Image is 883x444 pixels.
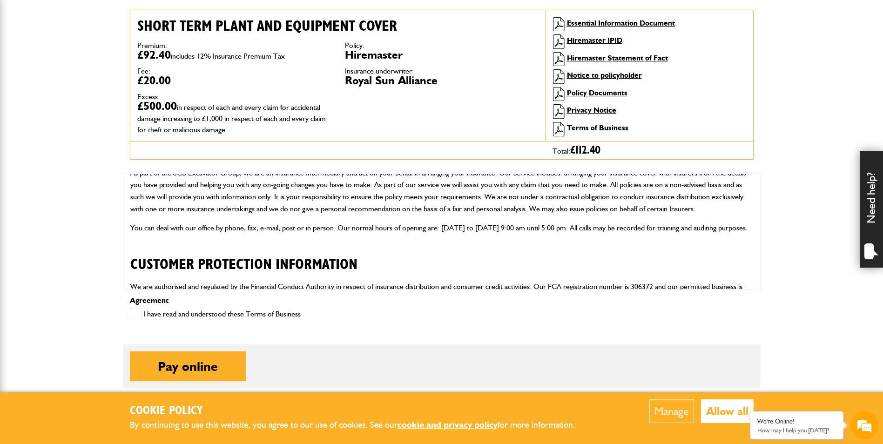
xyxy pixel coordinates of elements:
[130,281,753,328] p: We are authorised and regulated by the Financial Conduct Authority in respect of insurance distri...
[567,36,622,45] a: Hiremaster IPID
[130,222,753,234] p: You can deal with our office by phone, fax, e-mail, post or in person. Our normal hours of openin...
[398,419,498,430] a: cookie and privacy policy
[137,93,331,101] dt: Excess:
[860,151,883,268] div: Need help?
[757,427,836,434] p: How may I help you today?
[345,49,539,61] dd: Hiremaster
[137,103,326,134] span: in respect of each and every claim for accidental damage increasing to £1,000 in respect of each ...
[130,167,753,215] p: As part of the JCB Excavator Group, we are an Insurance Intermediary and act on your behalf in ar...
[137,17,539,35] h2: Short term plant and equipment cover
[130,418,591,432] p: By continuing to use this website, you agree to our use of cookies. See our for more information.
[567,71,642,80] a: Notice to policyholder
[575,145,600,156] span: 112.40
[137,75,331,86] dd: £20.00
[137,42,331,49] dt: Premium:
[567,88,627,97] a: Policy Documents
[137,101,331,134] dd: £500.00
[567,19,675,27] a: Essential Information Document
[567,123,628,132] a: Terms of Business
[345,75,539,86] dd: Royal Sun Alliance
[130,351,246,381] button: Pay online
[701,399,754,423] button: Allow all
[130,297,754,304] p: Agreement
[757,417,836,425] div: We're Online!
[137,67,331,75] dt: Fee:
[130,404,591,418] h2: Cookie Policy
[130,309,301,320] label: I have read and understood these Terms of Business
[567,54,668,62] a: Hiremaster Statement of Fact
[345,67,539,75] dt: Insurance underwriter:
[171,52,285,61] span: includes 12% Insurance Premium Tax
[130,242,753,273] h2: CUSTOMER PROTECTION INFORMATION
[137,49,331,61] dd: £92.40
[649,399,694,423] button: Manage
[345,42,539,49] dt: Policy:
[570,145,600,156] span: £
[546,141,753,159] div: Total:
[567,106,616,114] a: Privacy Notice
